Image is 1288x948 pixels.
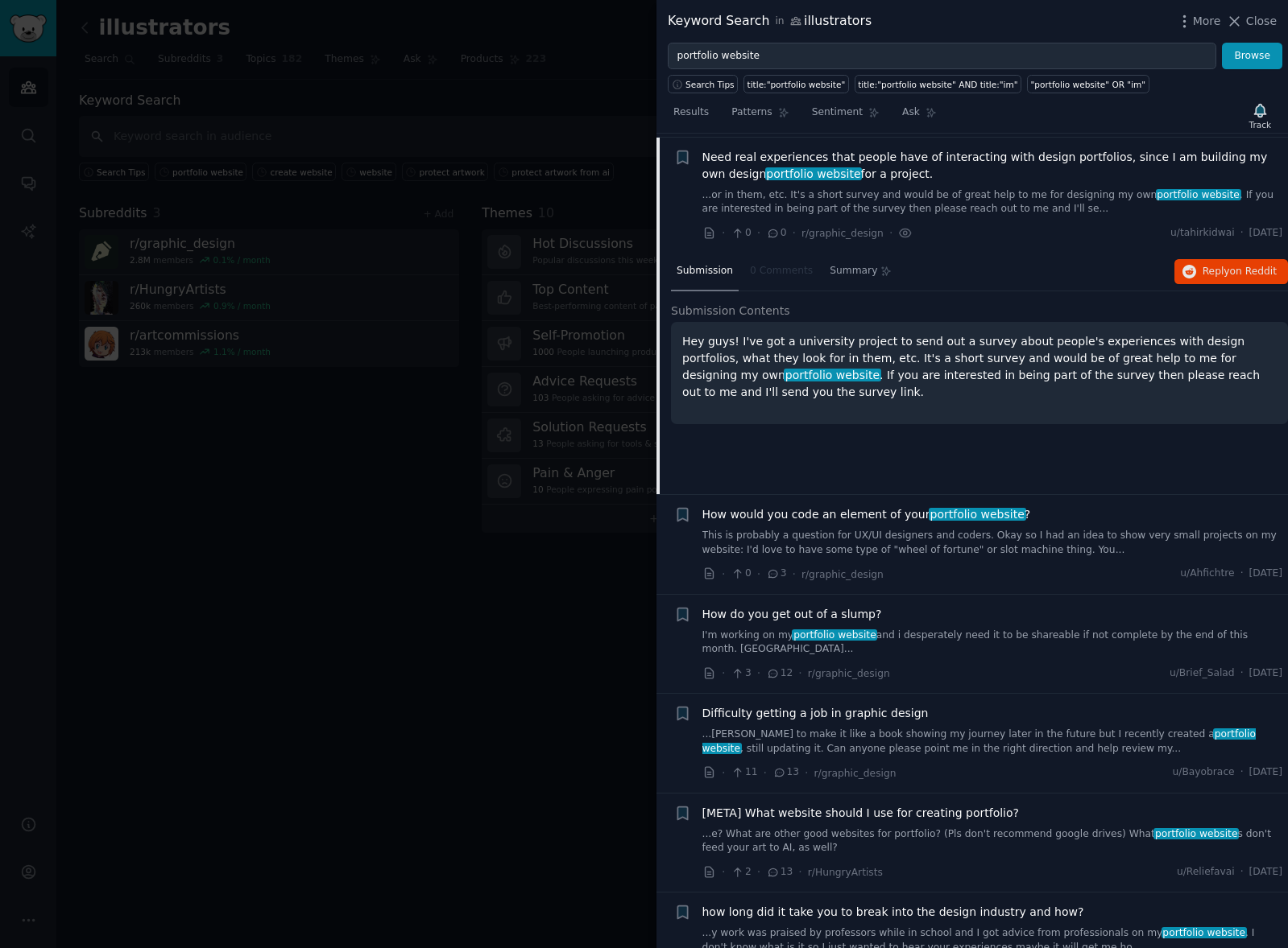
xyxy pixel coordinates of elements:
div: Track [1249,119,1271,130]
div: title:"portfolio website" AND title:"im" [858,79,1017,90]
span: r/graphic_design [801,569,884,580]
span: r/graphic_design [808,668,890,679]
span: [DATE] [1249,666,1282,681]
button: Close [1226,13,1277,30]
a: This is probably a question for UX/UI designers and coders. Okay so I had an idea to show very sm... [702,529,1283,557]
span: [DATE] [1249,865,1282,880]
div: "portfolio website" OR "im" [1031,79,1146,90]
a: Results [668,100,714,133]
span: Patterns [731,105,772,120]
span: portfolio website [929,508,1026,521]
span: portfolio website [702,728,1257,754]
span: 2 [731,865,751,880]
span: · [757,864,760,880]
a: ...or in them, etc. It's a short survey and would be of great help to me for designing my ownport... [702,188,1283,216]
button: More [1176,13,1221,30]
a: title:"portfolio website" [743,75,849,93]
span: portfolio website [784,369,881,381]
span: Search Tips [685,79,735,90]
span: portfolio website [765,167,863,180]
button: Track [1244,99,1277,133]
span: portfolio website [792,629,877,641]
button: Replyon Reddit [1174,259,1288,285]
span: · [757,225,760,241]
a: Ask [897,100,942,133]
a: How do you get out of a slump? [702,606,882,623]
span: r/graphic_design [814,768,897,779]
span: · [757,566,760,583]
a: Need real experiences that people have of interacting with design portfolios, since I am building... [702,149,1283,183]
span: · [798,665,801,682]
span: More [1193,13,1221,30]
span: · [764,765,767,781]
span: portfolio website [1162,927,1247,938]
span: 3 [766,567,786,581]
span: · [798,864,801,880]
a: "portfolio website" OR "im" [1027,75,1149,93]
span: Ask [902,105,920,120]
span: u/Reliefavai [1177,865,1235,880]
span: Close [1246,13,1277,30]
span: [DATE] [1249,765,1282,780]
span: · [793,566,796,583]
span: · [1240,567,1244,581]
span: u/tahirkidwai [1170,226,1235,241]
span: · [1240,865,1244,880]
span: · [805,765,808,781]
button: Search Tips [668,75,738,93]
span: u/Ahfichtre [1180,567,1234,581]
span: · [722,566,725,583]
span: Summary [830,264,877,278]
span: 13 [766,865,793,880]
span: Results [673,105,709,120]
div: title:"portfolio website" [748,79,846,90]
span: · [757,665,760,682]
span: · [722,225,725,241]
span: 12 [766,666,793,681]
button: Browse [1222,43,1282,70]
input: Try a keyword related to your business [668,43,1216,70]
span: 3 [731,666,751,681]
span: · [722,665,725,682]
span: · [1240,666,1244,681]
span: Submission Contents [671,303,790,319]
a: Difficulty getting a job in graphic design [702,705,929,722]
span: [DATE] [1249,567,1282,581]
span: · [1240,765,1244,780]
span: in [775,14,784,29]
a: how long did it take you to break into the design industry and how? [702,904,1084,921]
a: ...e? What are other good websites for portfolio? (Pls don't recommend google drives) Whatportfol... [702,827,1283,855]
span: Reply [1203,265,1277,279]
a: ...[PERSON_NAME] to make it like a book showing my journey later in the future but I recently cre... [702,727,1283,756]
span: portfolio website [1153,828,1239,839]
span: 0 [731,226,751,241]
span: How would you code an element of your ? [702,506,1031,523]
a: title:"portfolio website" AND title:"im" [855,75,1021,93]
span: · [1240,226,1244,241]
span: · [889,225,892,241]
span: Sentiment [812,105,863,120]
span: on Reddit [1230,266,1277,277]
a: I'm working on myportfolio websiteand i desperately need it to be shareable if not complete by th... [702,629,1283,657]
a: [META] What website should I use for creating portfolio? [702,805,1020,822]
span: · [722,765,725,781]
span: u/Brief_Salad [1170,666,1235,681]
span: [DATE] [1249,226,1282,241]
span: 0 [766,226,786,241]
a: Patterns [726,100,794,133]
span: · [793,225,796,241]
span: 13 [772,765,799,780]
p: Hey guys! I've got a university project to send out a survey about people's experiences with desi... [682,333,1277,401]
a: How would you code an element of yourportfolio website? [702,506,1031,523]
div: Keyword Search illustrators [668,11,872,31]
span: 0 [731,567,751,581]
span: Submission [677,264,733,278]
span: u/Bayobrace [1173,765,1235,780]
a: Sentiment [806,100,885,133]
